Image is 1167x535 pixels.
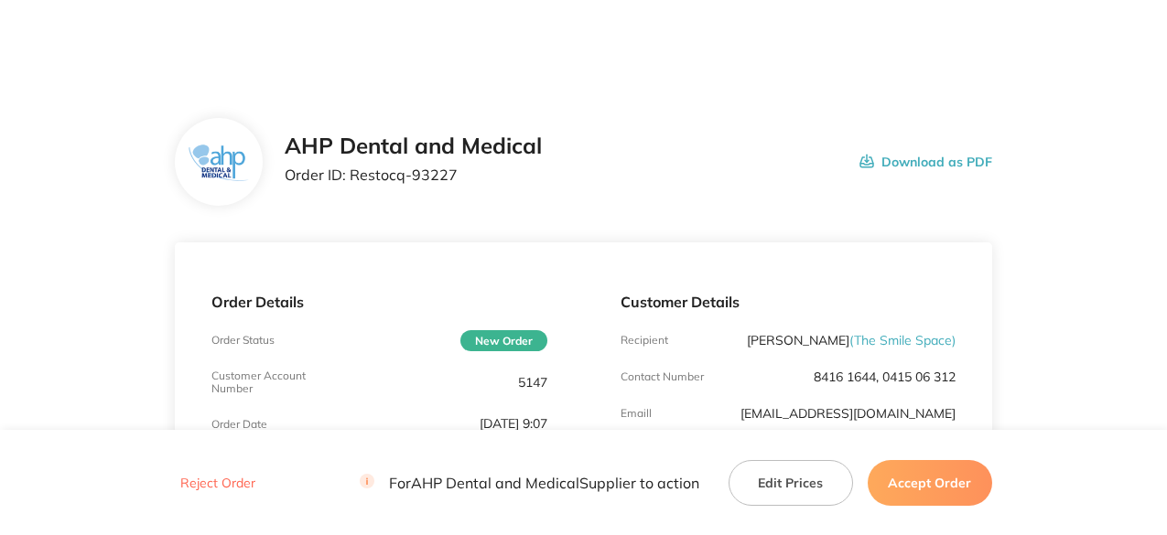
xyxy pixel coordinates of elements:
p: Order ID: Restocq- 93227 [285,166,542,183]
a: Restocq logo [95,26,278,56]
button: Edit Prices [729,459,853,505]
img: Restocq logo [95,26,278,53]
p: For AHP Dental and Medical Supplier to action [360,474,699,491]
p: [DATE] 9:07 [480,416,547,431]
p: 5147 [518,375,547,390]
button: Accept Order [868,459,992,505]
p: Customer Account Number [211,369,323,395]
p: Contact Number [621,370,704,383]
p: Order Status [211,334,275,347]
span: New Order [460,330,547,351]
span: ( The Smile Space ) [849,332,956,348]
p: Recipient [621,334,668,347]
p: Customer Details [621,294,956,310]
p: Order Date [211,418,267,431]
p: Emaill [621,407,652,420]
a: [EMAIL_ADDRESS][DOMAIN_NAME] [740,405,956,422]
p: 8416 1644, 0415 06 312 [814,369,956,384]
button: Download as PDF [859,134,992,190]
p: Order Details [211,294,546,310]
button: Reject Order [175,475,261,491]
img: ZjN5bDlnNQ [189,144,249,180]
p: [PERSON_NAME] [747,333,956,348]
h2: AHP Dental and Medical [285,134,542,159]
